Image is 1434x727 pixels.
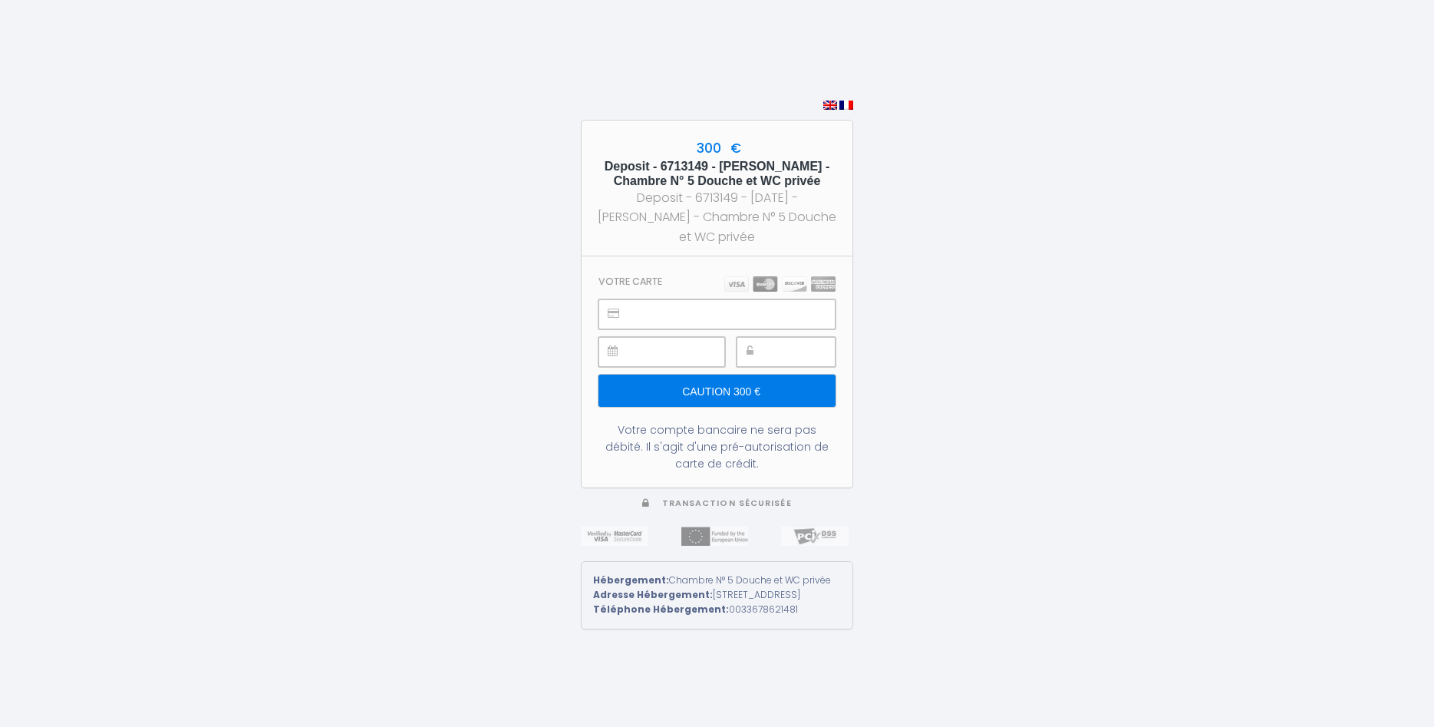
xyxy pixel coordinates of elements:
img: en.png [823,101,837,110]
strong: Téléphone Hébergement: [593,603,729,616]
input: Caution 300 € [598,375,836,407]
span: Transaction sécurisée [662,497,792,509]
img: fr.png [839,101,853,110]
div: 0033678621481 [593,603,841,617]
strong: Hébergement: [593,573,669,587]
iframe: Cadre sécurisé pour la saisie du numéro de carte [633,300,835,329]
iframe: Cadre sécurisé pour la saisie de la date d'expiration [633,338,724,366]
div: Votre compte bancaire ne sera pas débité. Il s'agit d'une pré-autorisation de carte de crédit. [598,421,836,472]
iframe: Cadre sécurisé pour la saisie du code de sécurité CVC [771,338,835,366]
span: 300 € [693,139,741,157]
h5: Deposit - 6713149 - [PERSON_NAME] - Chambre N° 5 Douche et WC privée [595,159,839,188]
div: Deposit - 6713149 - [DATE] - [PERSON_NAME] - Chambre N° 5 Douche et WC privée [595,188,839,246]
div: Chambre N° 5 Douche et WC privée [593,573,841,588]
img: carts.png [724,276,836,292]
strong: Adresse Hébergement: [593,588,713,601]
div: [STREET_ADDRESS] [593,588,841,603]
h3: Votre carte [598,276,662,287]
